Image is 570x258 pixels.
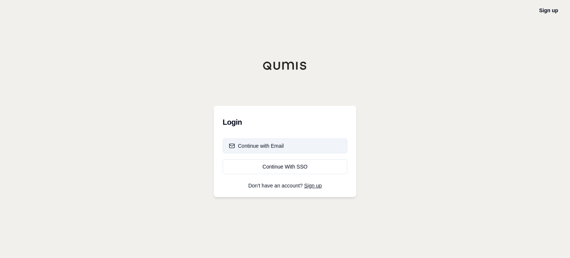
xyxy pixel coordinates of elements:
[229,142,284,150] div: Continue with Email
[263,61,307,70] img: Qumis
[229,163,341,170] div: Continue With SSO
[223,159,347,174] a: Continue With SSO
[223,138,347,153] button: Continue with Email
[539,7,558,13] a: Sign up
[223,183,347,188] p: Don't have an account?
[223,115,347,130] h3: Login
[304,183,322,189] a: Sign up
